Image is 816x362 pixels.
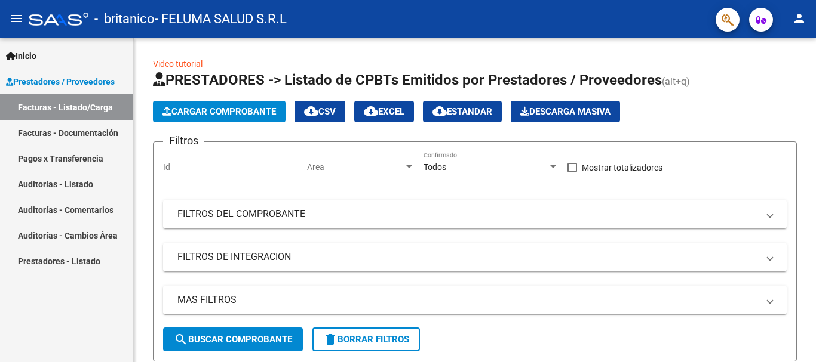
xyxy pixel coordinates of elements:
button: Borrar Filtros [312,327,420,351]
span: (alt+q) [662,76,690,87]
h3: Filtros [163,132,204,149]
a: Video tutorial [153,59,203,69]
mat-icon: delete [323,332,338,346]
mat-icon: search [174,332,188,346]
span: PRESTADORES -> Listado de CPBTs Emitidos por Prestadores / Proveedores [153,72,662,88]
mat-icon: cloud_download [364,104,378,118]
button: CSV [295,101,345,122]
mat-icon: cloud_download [304,104,318,118]
span: Todos [424,162,446,172]
mat-panel-title: FILTROS DEL COMPROBANTE [177,208,758,221]
mat-icon: menu [10,11,24,26]
span: Cargar Comprobante [162,106,276,117]
span: Inicio [6,49,36,63]
span: Mostrar totalizadores [582,160,662,175]
mat-panel-title: FILTROS DE INTEGRACION [177,250,758,264]
iframe: Intercom live chat [775,321,804,350]
button: Buscar Comprobante [163,327,303,351]
span: Prestadores / Proveedores [6,75,115,88]
span: Estandar [432,106,492,117]
span: EXCEL [364,106,404,117]
mat-icon: person [792,11,806,26]
span: Area [307,162,404,172]
button: Cargar Comprobante [153,101,286,122]
button: Descarga Masiva [511,101,620,122]
mat-expansion-panel-header: MAS FILTROS [163,286,787,314]
mat-expansion-panel-header: FILTROS DEL COMPROBANTE [163,200,787,228]
button: EXCEL [354,101,414,122]
mat-panel-title: MAS FILTROS [177,293,758,307]
mat-expansion-panel-header: FILTROS DE INTEGRACION [163,243,787,271]
button: Estandar [423,101,502,122]
span: - britanico [94,6,155,32]
app-download-masive: Descarga masiva de comprobantes (adjuntos) [511,101,620,122]
span: Buscar Comprobante [174,334,292,345]
span: - FELUMA SALUD S.R.L [155,6,287,32]
span: CSV [304,106,336,117]
mat-icon: cloud_download [432,104,447,118]
span: Descarga Masiva [520,106,611,117]
span: Borrar Filtros [323,334,409,345]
